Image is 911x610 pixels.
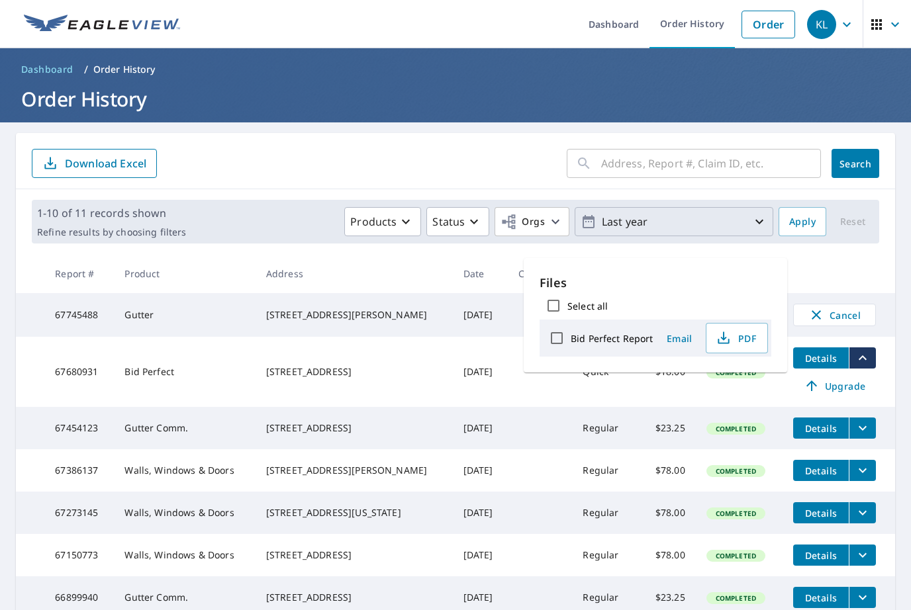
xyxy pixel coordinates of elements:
[114,293,255,337] td: Gutter
[114,449,255,492] td: Walls, Windows & Doors
[572,254,634,293] th: Delivery
[635,407,696,449] td: $23.25
[832,149,879,178] button: Search
[849,587,876,608] button: filesDropdownBtn-66899940
[708,593,764,603] span: Completed
[572,534,634,576] td: Regular
[16,59,895,80] nav: breadcrumb
[663,332,695,345] span: Email
[793,417,849,439] button: detailsBtn-67454123
[65,156,146,171] p: Download Excel
[597,210,751,234] p: Last year
[801,507,841,519] span: Details
[114,492,255,534] td: Walls, Windows & Doors
[453,337,508,407] td: [DATE]
[16,59,79,80] a: Dashboard
[849,417,876,439] button: filesDropdownBtn-67454123
[793,304,876,326] button: Cancel
[37,205,186,221] p: 1-10 of 11 records shown
[350,214,397,230] p: Products
[44,254,114,293] th: Report #
[849,545,876,566] button: filesDropdownBtn-67150773
[44,534,114,576] td: 67150773
[44,407,114,449] td: 67454123
[266,506,442,519] div: [STREET_ADDRESS][US_STATE]
[114,337,255,407] td: Bid Perfect
[696,254,783,293] th: Status
[24,15,180,34] img: EV Logo
[453,293,508,337] td: [DATE]
[266,548,442,562] div: [STREET_ADDRESS]
[575,207,773,236] button: Last year
[37,226,186,238] p: Refine results by choosing filters
[779,207,826,236] button: Apply
[793,502,849,523] button: detailsBtn-67273145
[742,11,795,38] a: Order
[801,378,868,394] span: Upgrade
[658,328,700,349] button: Email
[849,460,876,481] button: filesDropdownBtn-67386137
[44,337,114,407] td: 67680931
[793,347,849,369] button: detailsBtn-67680931
[842,157,869,170] span: Search
[84,62,88,77] li: /
[16,85,895,112] h1: Order History
[635,449,696,492] td: $78.00
[571,332,653,345] label: Bid Perfect Report
[714,330,757,346] span: PDF
[453,449,508,492] td: [DATE]
[114,407,255,449] td: Gutter Comm.
[114,534,255,576] td: Walls, Windows & Doors
[501,214,545,230] span: Orgs
[793,375,876,396] a: Upgrade
[266,308,442,322] div: [STREET_ADDRESS][PERSON_NAME]
[432,214,465,230] p: Status
[793,587,849,608] button: detailsBtn-66899940
[807,307,862,323] span: Cancel
[21,63,73,76] span: Dashboard
[706,323,768,353] button: PDF
[453,534,508,576] td: [DATE]
[495,207,569,236] button: Orgs
[44,449,114,492] td: 67386137
[266,464,442,477] div: [STREET_ADDRESS][PERSON_NAME]
[256,254,453,293] th: Address
[708,551,764,560] span: Completed
[801,591,841,604] span: Details
[708,368,764,377] span: Completed
[453,492,508,534] td: [DATE]
[801,422,841,435] span: Details
[708,509,764,518] span: Completed
[44,492,114,534] td: 67273145
[572,492,634,534] td: Regular
[572,407,634,449] td: Regular
[708,466,764,476] span: Completed
[807,10,836,39] div: KL
[32,149,157,178] button: Download Excel
[540,274,771,292] p: Files
[789,214,816,230] span: Apply
[635,492,696,534] td: $78.00
[344,207,421,236] button: Products
[44,293,114,337] td: 67745488
[572,449,634,492] td: Regular
[793,545,849,566] button: detailsBtn-67150773
[801,549,841,562] span: Details
[453,407,508,449] td: [DATE]
[93,63,156,76] p: Order History
[426,207,489,236] button: Status
[635,254,696,293] th: Cost
[266,421,442,435] div: [STREET_ADDRESS]
[508,254,573,293] th: Claim ID
[801,464,841,477] span: Details
[801,352,841,365] span: Details
[453,254,508,293] th: Date
[114,254,255,293] th: Product
[266,591,442,604] div: [STREET_ADDRESS]
[601,145,821,182] input: Address, Report #, Claim ID, etc.
[849,347,876,369] button: filesDropdownBtn-67680931
[266,365,442,378] div: [STREET_ADDRESS]
[849,502,876,523] button: filesDropdownBtn-67273145
[567,300,608,312] label: Select all
[793,460,849,481] button: detailsBtn-67386137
